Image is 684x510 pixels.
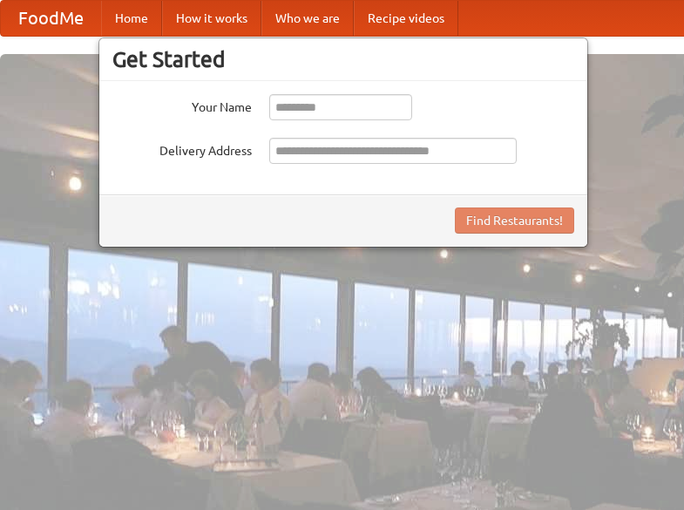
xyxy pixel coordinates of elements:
[162,1,261,36] a: How it works
[112,46,574,72] h3: Get Started
[455,207,574,234] button: Find Restaurants!
[1,1,101,36] a: FoodMe
[112,94,252,116] label: Your Name
[112,138,252,160] label: Delivery Address
[261,1,354,36] a: Who we are
[101,1,162,36] a: Home
[354,1,458,36] a: Recipe videos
